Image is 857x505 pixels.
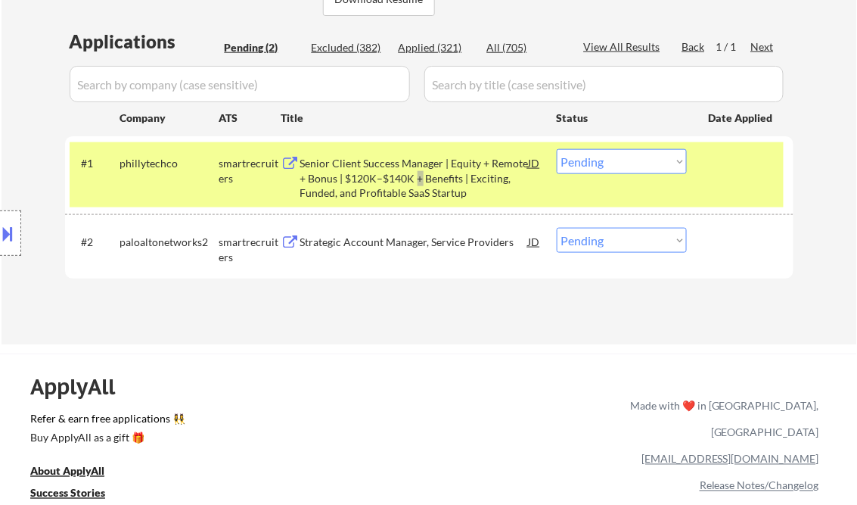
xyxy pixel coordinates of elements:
div: Buy ApplyAll as a gift 🎁 [30,433,182,444]
div: JD [527,228,542,255]
a: Refer & earn free applications 👯‍♀️ [30,414,314,430]
div: View All Results [584,39,665,55]
a: Buy ApplyAll as a gift 🎁 [30,430,182,449]
div: JD [527,149,542,176]
u: About ApplyAll [30,465,104,478]
div: ApplyAll [30,375,132,401]
div: Pending (2) [225,40,300,55]
a: About ApplyAll [30,463,126,482]
div: Title [281,111,542,126]
div: Applications [70,33,219,51]
div: Senior Client Success Manager | Equity + Remote + Bonus | $120K–$140K + Benefits | Exciting, Fund... [300,156,529,201]
div: All (705) [487,40,563,55]
div: Status [557,104,687,131]
div: Date Applied [709,111,775,126]
input: Search by title (case sensitive) [424,66,784,102]
div: Strategic Account Manager, Service Providers [300,235,529,250]
div: 1 / 1 [716,39,751,55]
a: Release Notes/Changelog [700,479,819,492]
div: Back [682,39,706,55]
a: Success Stories [30,485,126,504]
a: [EMAIL_ADDRESS][DOMAIN_NAME] [641,453,819,466]
u: Success Stories [30,487,105,500]
div: Made with ❤️ in [GEOGRAPHIC_DATA], [GEOGRAPHIC_DATA] [624,393,819,446]
input: Search by company (case sensitive) [70,66,410,102]
div: Applied (321) [399,40,474,55]
div: Excluded (382) [312,40,387,55]
div: Next [751,39,775,55]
